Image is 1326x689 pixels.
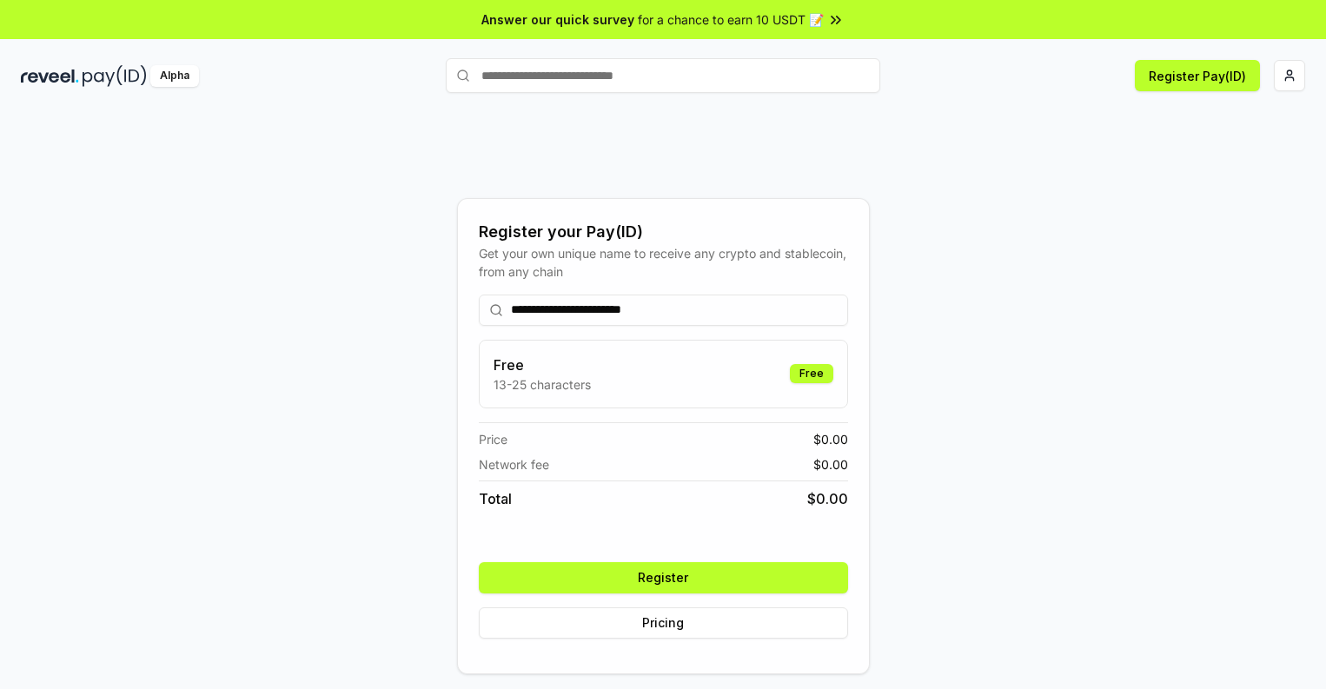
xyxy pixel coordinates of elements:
[479,455,549,474] span: Network fee
[479,562,848,593] button: Register
[813,430,848,448] span: $ 0.00
[481,10,634,29] span: Answer our quick survey
[21,65,79,87] img: reveel_dark
[479,488,512,509] span: Total
[638,10,824,29] span: for a chance to earn 10 USDT 📝
[479,220,848,244] div: Register your Pay(ID)
[813,455,848,474] span: $ 0.00
[807,488,848,509] span: $ 0.00
[790,364,833,383] div: Free
[479,430,507,448] span: Price
[83,65,147,87] img: pay_id
[479,607,848,639] button: Pricing
[1135,60,1260,91] button: Register Pay(ID)
[494,354,591,375] h3: Free
[494,375,591,394] p: 13-25 characters
[150,65,199,87] div: Alpha
[479,244,848,281] div: Get your own unique name to receive any crypto and stablecoin, from any chain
